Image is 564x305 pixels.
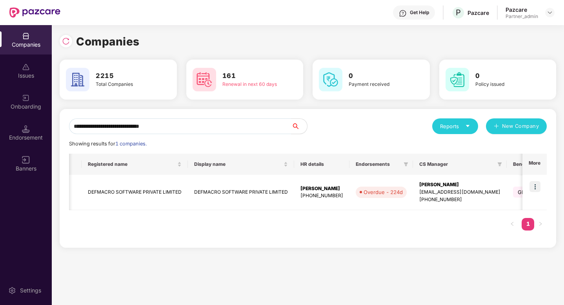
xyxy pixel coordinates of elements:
[547,9,553,16] img: svg+xml;base64,PHN2ZyBpZD0iRHJvcGRvd24tMzJ4MzIiIHhtbG5zPSJodHRwOi8vd3d3LnczLm9yZy8yMDAwL3N2ZyIgd2...
[506,13,538,20] div: Partner_admin
[22,32,30,40] img: svg+xml;base64,PHN2ZyBpZD0iQ29tcGFuaWVzIiB4bWxucz0iaHR0cDovL3d3dy53My5vcmcvMjAwMC9zdmciIHdpZHRoPS...
[522,218,534,230] a: 1
[356,161,400,167] span: Endorsements
[300,185,343,192] div: [PERSON_NAME]
[534,218,547,231] li: Next Page
[468,9,489,16] div: Pazcare
[506,218,519,231] li: Previous Page
[446,68,469,91] img: svg+xml;base64,PHN2ZyB4bWxucz0iaHR0cDovL3d3dy53My5vcmcvMjAwMC9zdmciIHdpZHRoPSI2MCIgaGVpZ2h0PSI2MC...
[419,181,500,189] div: [PERSON_NAME]
[62,37,70,45] img: svg+xml;base64,PHN2ZyBpZD0iUmVsb2FkLTMyeDMyIiB4bWxucz0iaHR0cDovL3d3dy53My5vcmcvMjAwMC9zdmciIHdpZH...
[18,287,44,294] div: Settings
[419,196,500,203] div: [PHONE_NUMBER]
[82,154,188,175] th: Registered name
[506,218,519,231] button: left
[494,123,499,130] span: plus
[349,81,407,88] div: Payment received
[456,8,461,17] span: P
[419,189,500,196] div: [EMAIL_ADDRESS][DOMAIN_NAME]
[76,33,140,50] h1: Companies
[475,71,534,81] h3: 0
[538,221,543,226] span: right
[410,9,429,16] div: Get Help
[22,125,30,133] img: svg+xml;base64,PHN2ZyB3aWR0aD0iMTQuNSIgaGVpZ2h0PSIxNC41IiB2aWV3Qm94PSIwIDAgMTYgMTYiIGZpbGw9Im5vbm...
[522,154,547,175] th: More
[222,71,281,81] h3: 161
[529,181,540,192] img: icon
[69,141,147,147] span: Showing results for
[8,287,16,294] img: svg+xml;base64,PHN2ZyBpZD0iU2V0dGluZy0yMHgyMCIgeG1sbnM9Imh0dHA6Ly93d3cudzMub3JnLzIwMDAvc3ZnIiB3aW...
[475,81,534,88] div: Policy issued
[22,156,30,164] img: svg+xml;base64,PHN2ZyB3aWR0aD0iMTYiIGhlaWdodD0iMTYiIHZpZXdCb3g9IjAgMCAxNiAxNiIgZmlsbD0ibm9uZSIgeG...
[66,68,89,91] img: svg+xml;base64,PHN2ZyB4bWxucz0iaHR0cDovL3d3dy53My5vcmcvMjAwMC9zdmciIHdpZHRoPSI2MCIgaGVpZ2h0PSI2MC...
[193,68,216,91] img: svg+xml;base64,PHN2ZyB4bWxucz0iaHR0cDovL3d3dy53My5vcmcvMjAwMC9zdmciIHdpZHRoPSI2MCIgaGVpZ2h0PSI2MC...
[294,154,349,175] th: HR details
[399,9,407,17] img: svg+xml;base64,PHN2ZyBpZD0iSGVscC0zMngzMiIgeG1sbnM9Imh0dHA6Ly93d3cudzMub3JnLzIwMDAvc3ZnIiB3aWR0aD...
[440,122,470,130] div: Reports
[502,122,539,130] span: New Company
[513,187,533,198] span: GPA
[188,154,294,175] th: Display name
[497,162,502,167] span: filter
[522,218,534,231] li: 1
[510,221,515,226] span: left
[486,118,547,134] button: plusNew Company
[465,123,470,129] span: caret-down
[496,160,504,169] span: filter
[319,68,342,91] img: svg+xml;base64,PHN2ZyB4bWxucz0iaHR0cDovL3d3dy53My5vcmcvMjAwMC9zdmciIHdpZHRoPSI2MCIgaGVpZ2h0PSI2MC...
[22,63,30,71] img: svg+xml;base64,PHN2ZyBpZD0iSXNzdWVzX2Rpc2FibGVkIiB4bWxucz0iaHR0cDovL3d3dy53My5vcmcvMjAwMC9zdmciIH...
[291,123,307,129] span: search
[402,160,410,169] span: filter
[82,175,188,210] td: DEFMACRO SOFTWARE PRIVATE LIMITED
[404,162,408,167] span: filter
[96,81,154,88] div: Total Companies
[188,175,294,210] td: DEFMACRO SOFTWARE PRIVATE LIMITED
[22,94,30,102] img: svg+xml;base64,PHN2ZyB3aWR0aD0iMjAiIGhlaWdodD0iMjAiIHZpZXdCb3g9IjAgMCAyMCAyMCIgZmlsbD0ibm9uZSIgeG...
[88,161,176,167] span: Registered name
[291,118,307,134] button: search
[115,141,147,147] span: 1 companies.
[419,161,494,167] span: CS Manager
[9,7,60,18] img: New Pazcare Logo
[96,71,154,81] h3: 2215
[506,6,538,13] div: Pazcare
[194,161,282,167] span: Display name
[349,71,407,81] h3: 0
[534,218,547,231] button: right
[364,188,403,196] div: Overdue - 224d
[222,81,281,88] div: Renewal in next 60 days
[300,192,343,200] div: [PHONE_NUMBER]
